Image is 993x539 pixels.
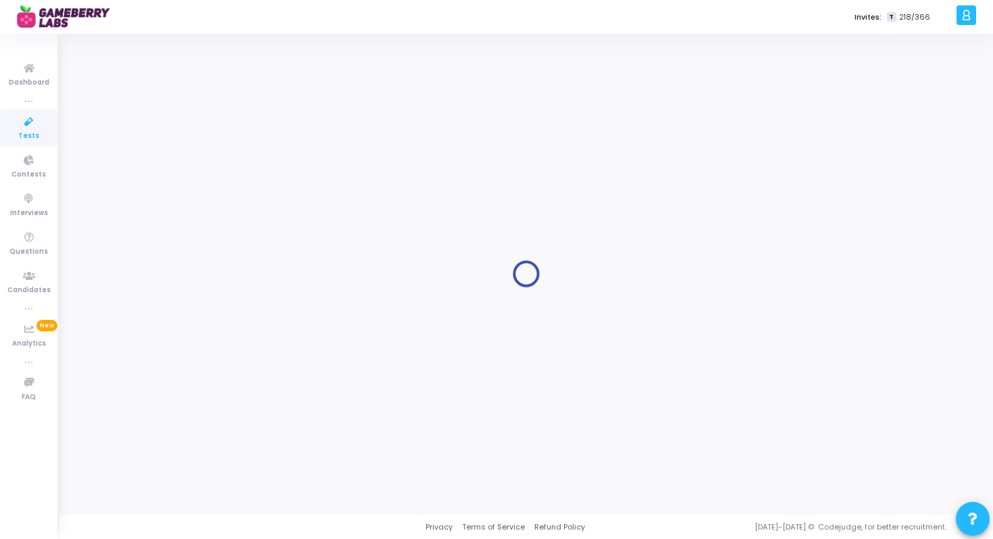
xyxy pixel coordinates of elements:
[534,521,585,533] a: Refund Policy
[36,320,57,331] span: New
[10,208,48,219] span: Interviews
[9,77,49,89] span: Dashboard
[585,521,976,533] div: [DATE]-[DATE] © Codejudge, for better recruitment.
[899,11,930,23] span: 218/366
[18,131,39,142] span: Tests
[9,246,48,258] span: Questions
[426,521,453,533] a: Privacy
[462,521,525,533] a: Terms of Service
[11,169,46,181] span: Contests
[17,3,118,30] img: logo
[12,338,46,350] span: Analytics
[22,392,36,403] span: FAQ
[855,11,882,23] label: Invites:
[887,12,896,22] span: T
[7,285,51,296] span: Candidates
